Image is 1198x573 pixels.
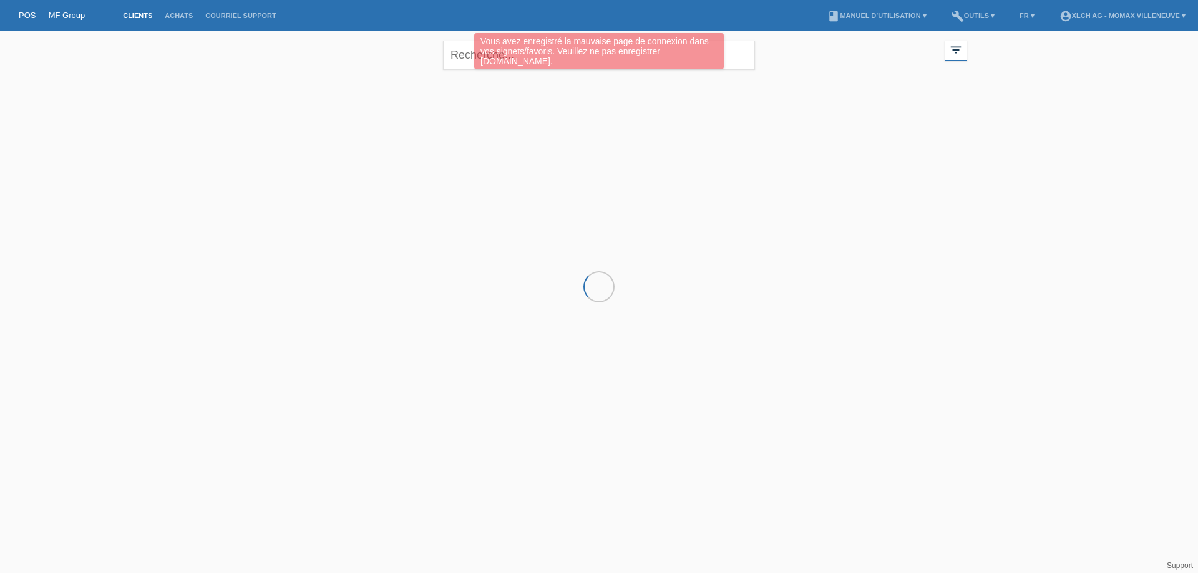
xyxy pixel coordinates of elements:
[952,10,964,22] i: build
[1013,12,1041,19] a: FR ▾
[821,12,932,19] a: bookManuel d’utilisation ▾
[1053,12,1192,19] a: account_circleXLCH AG - Mömax Villeneuve ▾
[1167,561,1193,570] a: Support
[158,12,199,19] a: Achats
[945,12,1001,19] a: buildOutils ▾
[1059,10,1072,22] i: account_circle
[474,33,724,69] div: Vous avez enregistré la mauvaise page de connexion dans vos signets/favoris. Veuillez ne pas enre...
[199,12,282,19] a: Courriel Support
[19,11,85,20] a: POS — MF Group
[827,10,840,22] i: book
[117,12,158,19] a: Clients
